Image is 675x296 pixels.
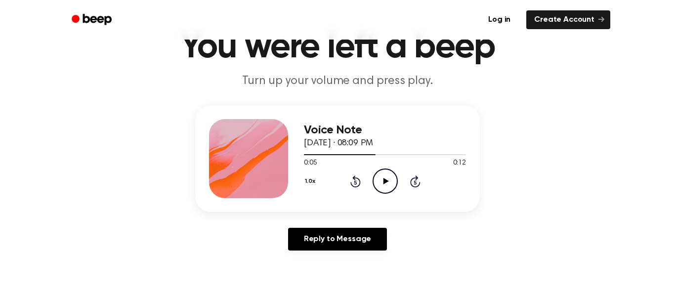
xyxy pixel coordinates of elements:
a: Log in [478,8,520,31]
span: 0:05 [304,158,317,169]
a: Beep [65,10,121,30]
a: Create Account [526,10,610,29]
h1: You were left a beep [84,30,591,65]
button: 1.0x [304,173,319,190]
p: Turn up your volume and press play. [148,73,527,89]
span: 0:12 [453,158,466,169]
h3: Voice Note [304,124,466,137]
span: [DATE] · 08:09 PM [304,139,373,148]
a: Reply to Message [288,228,387,251]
